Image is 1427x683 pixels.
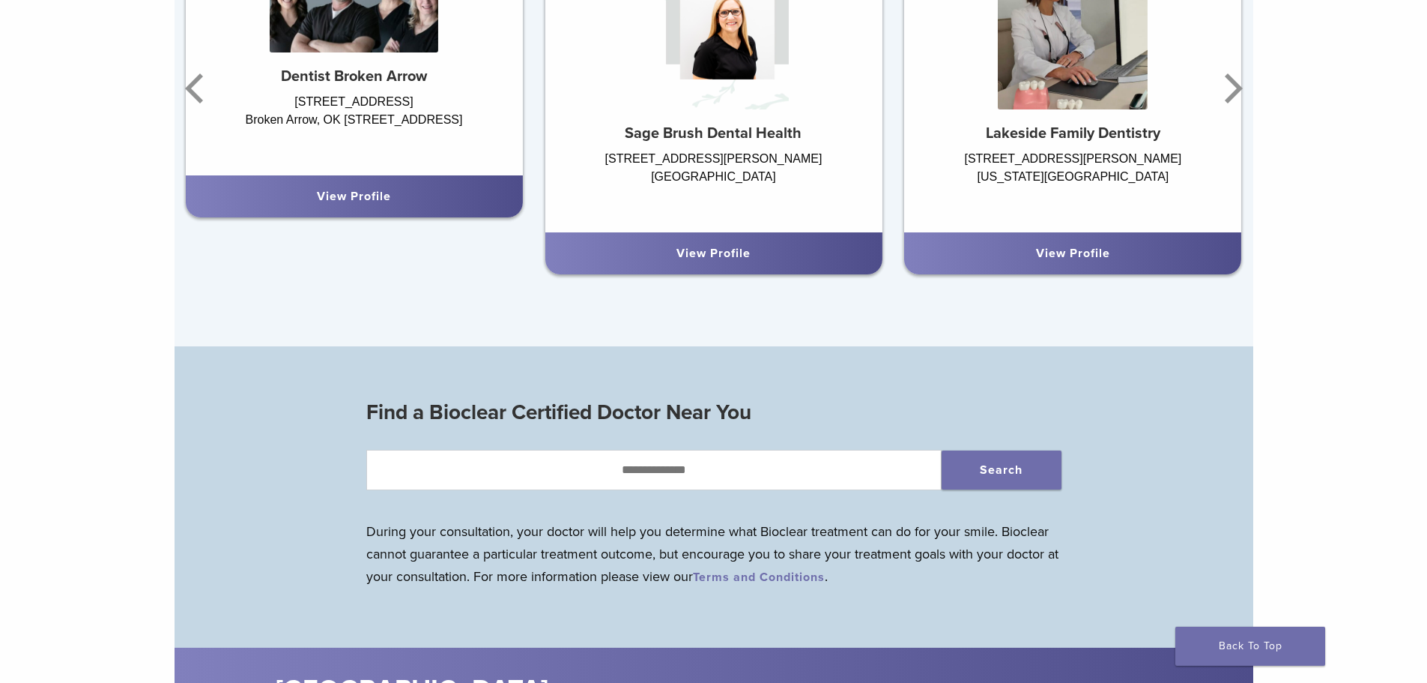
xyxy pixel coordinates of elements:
h3: Find a Bioclear Certified Doctor Near You [366,394,1061,430]
div: [STREET_ADDRESS] Broken Arrow, OK [STREET_ADDRESS] [186,93,523,160]
strong: Lakeside Family Dentistry [986,124,1160,142]
p: During your consultation, your doctor will help you determine what Bioclear treatment can do for ... [366,520,1061,588]
div: [STREET_ADDRESS][PERSON_NAME] [GEOGRAPHIC_DATA] [545,150,882,217]
button: Next [1216,43,1246,133]
a: Back To Top [1175,627,1325,666]
strong: Sage Brush Dental Health [625,124,802,142]
button: Search [942,451,1061,490]
div: [STREET_ADDRESS][PERSON_NAME] [US_STATE][GEOGRAPHIC_DATA] [904,150,1241,217]
button: Previous [182,43,212,133]
a: Terms and Conditions [693,570,825,585]
a: View Profile [1036,246,1110,261]
a: View Profile [676,246,751,261]
a: View Profile [317,189,391,204]
strong: Dentist Broken Arrow [281,67,427,85]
